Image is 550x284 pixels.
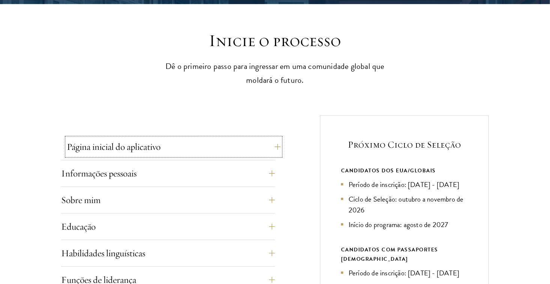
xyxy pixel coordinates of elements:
h5: Próximo Ciclo de Seleção [341,138,468,151]
li: Período de inscrição: [DATE] - [DATE] [341,179,468,190]
button: Educação [61,218,275,236]
li: Período de inscrição: [DATE] - [DATE] [341,268,468,278]
button: Habilidades linguísticas [61,244,275,262]
div: CANDIDATOS COM PASSAPORTES [DEMOGRAPHIC_DATA] [341,245,468,264]
h2: Inicie o processo [159,30,391,51]
button: Informações pessoais [61,164,275,182]
div: CANDIDATOS DOS EUA/GLOBAIS [341,166,468,175]
button: Sobre mim [61,191,275,209]
li: Início do programa: agosto de 2027 [341,219,468,230]
button: Página inicial do aplicativo [67,138,281,156]
p: Dê o primeiro passo para ingressar em uma comunidade global que moldará o futuro. [159,60,391,87]
li: Ciclo de Seleção: outubro a novembro de 2026 [341,194,468,215]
